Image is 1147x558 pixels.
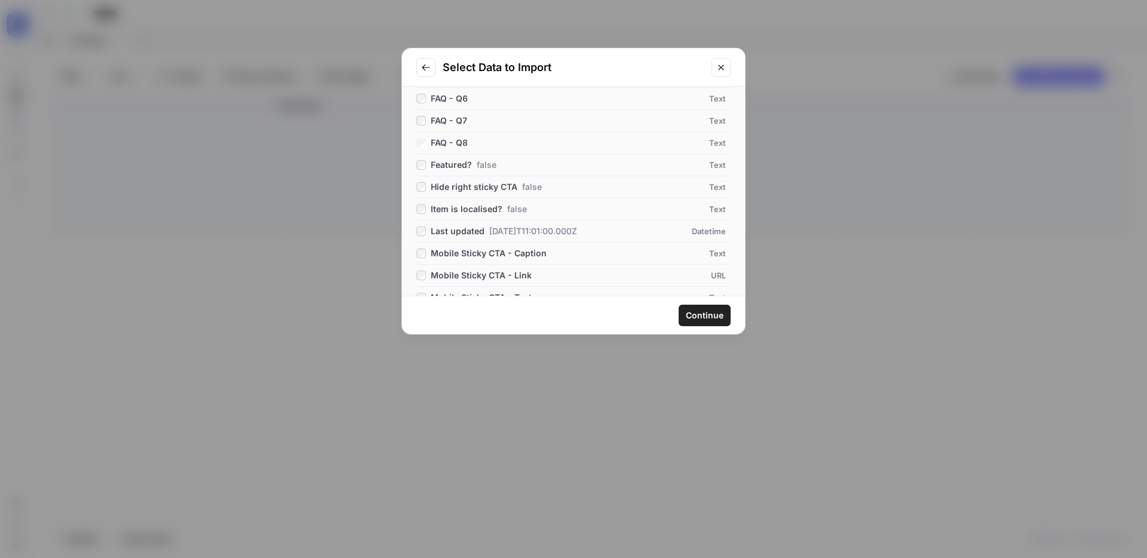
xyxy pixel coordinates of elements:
div: Text [658,93,726,105]
input: Featured?false [416,160,426,170]
div: URL [658,269,726,281]
div: Datetime [658,225,726,237]
span: false [477,159,496,171]
span: false [507,203,527,215]
input: Mobile Sticky CTA - Caption [416,249,426,258]
button: Continue [679,305,731,326]
input: Mobile Sticky CTA - Link [416,271,426,280]
span: Featured? [431,159,472,171]
span: FAQ - Q8 [431,137,468,149]
input: FAQ - Q7 [416,116,426,125]
div: Text [658,115,726,127]
input: Last updated[DATE]T11:01:00.000Z [416,226,426,236]
div: Text [658,181,726,193]
span: 2025-09-19T11:01:00.000Z [489,225,577,237]
div: Text [658,292,726,303]
input: FAQ - Q6 [416,94,426,103]
input: FAQ - Q8 [416,138,426,148]
span: Mobile Sticky CTA - Link [431,269,532,281]
span: Mobile Sticky CTA - Caption [431,247,547,259]
input: Item is localised?false [416,204,426,214]
div: Text [658,159,726,171]
div: Text [658,247,726,259]
span: Last updated [431,225,484,237]
span: false [522,181,542,193]
span: FAQ - Q6 [431,93,468,105]
input: Hide right sticky CTAfalse [416,182,426,192]
span: Continue [686,309,723,321]
div: Text [658,137,726,149]
span: Hide right sticky CTA [431,181,517,193]
button: Go to previous step [416,58,436,77]
span: FAQ - Q7 [431,115,467,127]
span: Mobile Sticky CTA - Text [431,292,532,303]
span: Item is localised? [431,203,502,215]
h2: Select Data to Import [443,59,704,76]
div: Text [658,203,726,215]
input: Mobile Sticky CTA - Text [416,293,426,302]
button: Close modal [711,58,731,77]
